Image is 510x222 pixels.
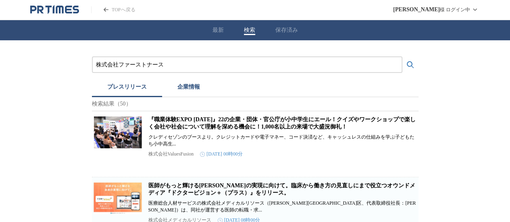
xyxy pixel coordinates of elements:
[200,151,243,158] time: [DATE] 00時00分
[148,134,417,147] p: クレディセゾンのブースより。クレジットカードや電子マネー、コード決済など、キャッシュレスの仕組みを学ぶ子どもたち小中高生...
[148,151,194,158] p: 株式会社ValuesFusion
[148,116,416,130] a: 『職業体験EXPO [DATE]』22の企業・団体・官公庁が小中学生にエール！クイズやワークショップで楽しく会社や社会について理解を深める機会に！1,000名以上の来場で大盛況御礼！
[92,79,162,97] button: プレスリリース
[148,200,417,214] p: 医療総合人材サービスの株式会社メディカルリソース（[PERSON_NAME][GEOGRAPHIC_DATA]区、代表取締役社長：[PERSON_NAME]）は、同社が運営する医師の転職・求...
[402,57,418,73] button: 検索する
[92,97,418,111] p: 検索結果（50）
[96,60,398,69] input: プレスリリースおよび企業を検索する
[94,116,142,148] img: 『職業体験EXPO 2025』22の企業・団体・官公庁が小中学生にエール！クイズやワークショップで楽しく会社や社会について理解を深める機会に！1,000名以上の来場で大盛況御礼！
[244,27,255,34] button: 検索
[162,79,215,97] button: 企業情報
[91,6,135,13] a: PR TIMESのトップページはこちら
[212,27,224,34] button: 最新
[30,5,79,15] a: PR TIMESのトップページはこちら
[393,6,440,13] span: [PERSON_NAME]
[275,27,298,34] button: 保存済み
[94,182,142,214] img: 医師がもっと輝ける未来の実現に向けて。臨床から働き方の見直しにまで役立つオウンドメディア『ドクタービジョン＋（プラス）』をリリース。
[148,183,415,196] a: 医師がもっと輝ける[PERSON_NAME]の実現に向けて。臨床から働き方の見直しにまで役立つオウンドメディア『ドクタービジョン＋（プラス）』をリリース。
